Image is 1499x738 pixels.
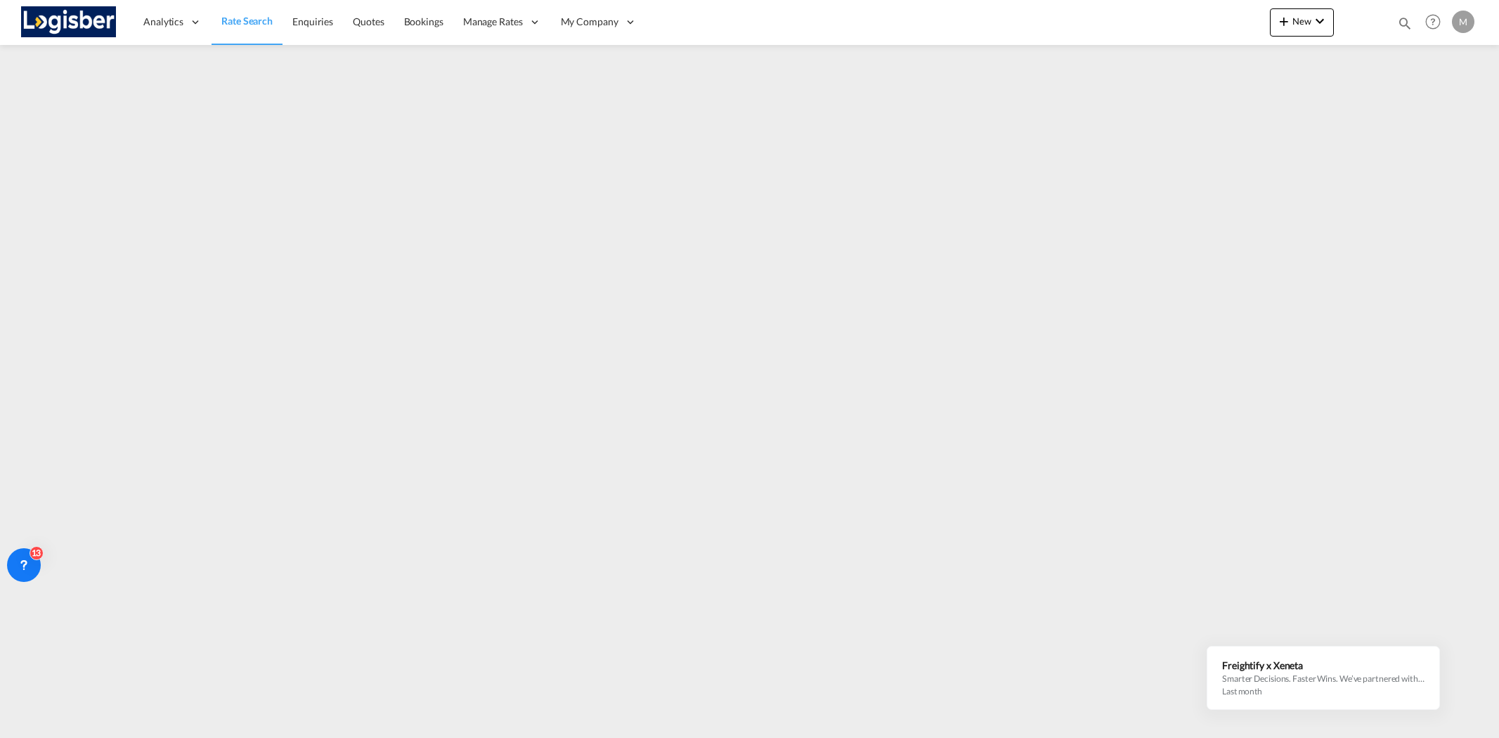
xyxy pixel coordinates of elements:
span: Rate Search [221,15,273,27]
button: icon-plus 400-fgNewicon-chevron-down [1270,8,1334,37]
span: Help [1421,10,1445,34]
span: New [1276,15,1328,27]
div: Help [1421,10,1452,35]
span: My Company [561,15,618,29]
span: Analytics [143,15,183,29]
span: Manage Rates [463,15,523,29]
div: M [1452,11,1474,33]
span: Enquiries [292,15,333,27]
span: Quotes [353,15,384,27]
div: icon-magnify [1397,15,1413,37]
md-icon: icon-magnify [1397,15,1413,31]
img: d7a75e507efd11eebffa5922d020a472.png [21,6,116,38]
md-icon: icon-plus 400-fg [1276,13,1292,30]
span: Bookings [404,15,443,27]
md-icon: icon-chevron-down [1311,13,1328,30]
